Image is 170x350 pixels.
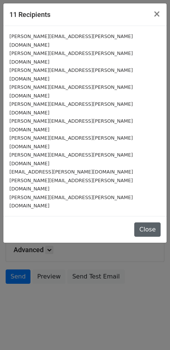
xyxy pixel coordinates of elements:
h5: 11 Recipients [9,9,50,20]
small: [PERSON_NAME][EMAIL_ADDRESS][PERSON_NAME][DOMAIN_NAME] [9,50,133,65]
iframe: Chat Widget [132,314,170,350]
small: [PERSON_NAME][EMAIL_ADDRESS][PERSON_NAME][DOMAIN_NAME] [9,178,133,192]
small: [PERSON_NAME][EMAIL_ADDRESS][PERSON_NAME][DOMAIN_NAME] [9,33,133,48]
small: [PERSON_NAME][EMAIL_ADDRESS][PERSON_NAME][DOMAIN_NAME] [9,101,133,116]
button: Close [134,222,161,237]
span: × [153,9,161,19]
small: [PERSON_NAME][EMAIL_ADDRESS][PERSON_NAME][DOMAIN_NAME] [9,67,133,82]
button: Close [147,3,167,24]
small: [PERSON_NAME][EMAIL_ADDRESS][PERSON_NAME][DOMAIN_NAME] [9,135,133,149]
small: [EMAIL_ADDRESS][PERSON_NAME][DOMAIN_NAME] [9,169,133,175]
small: [PERSON_NAME][EMAIL_ADDRESS][PERSON_NAME][DOMAIN_NAME] [9,195,133,209]
small: [PERSON_NAME][EMAIL_ADDRESS][PERSON_NAME][DOMAIN_NAME] [9,118,133,132]
small: [PERSON_NAME][EMAIL_ADDRESS][PERSON_NAME][DOMAIN_NAME] [9,152,133,166]
small: [PERSON_NAME][EMAIL_ADDRESS][PERSON_NAME][DOMAIN_NAME] [9,84,133,99]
